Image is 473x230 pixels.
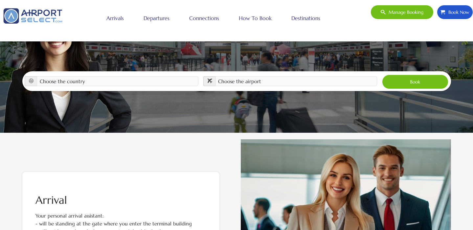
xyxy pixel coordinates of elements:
button: Book [382,75,449,89]
h2: Arrival [35,195,206,205]
a: Connections [188,10,221,26]
a: How to book [237,10,273,26]
a: Departures [142,10,171,26]
span: Book Now [445,5,469,19]
a: Manage booking [371,5,434,19]
a: Destinations [290,10,322,26]
a: Book Now [437,5,473,19]
a: Arrivals [105,10,125,26]
span: Manage booking [385,5,423,19]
